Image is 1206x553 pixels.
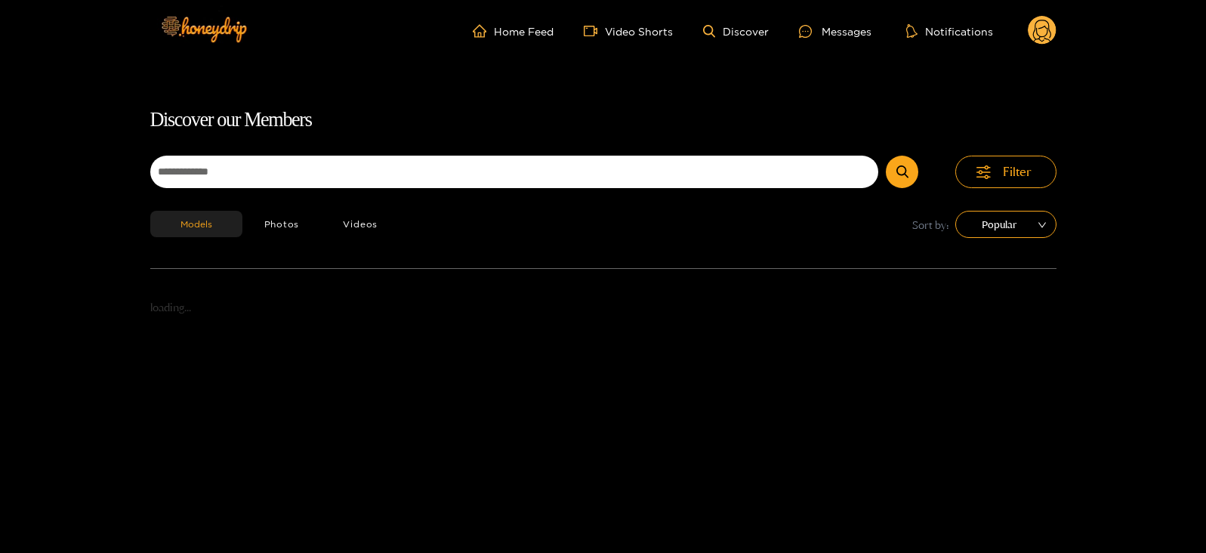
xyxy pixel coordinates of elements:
button: Videos [321,211,399,237]
button: Filter [955,156,1056,188]
div: sort [955,211,1056,238]
span: Filter [1003,163,1032,181]
h1: Discover our Members [150,104,1056,136]
span: Popular [967,213,1045,236]
a: Home Feed [473,24,554,38]
button: Notifications [902,23,998,39]
span: home [473,24,494,38]
button: Photos [242,211,322,237]
p: loading... [150,299,1056,317]
span: Sort by: [912,216,949,233]
button: Models [150,211,242,237]
button: Submit Search [886,156,918,188]
a: Discover [703,25,769,38]
a: Video Shorts [584,24,673,38]
div: Messages [799,23,871,40]
span: video-camera [584,24,605,38]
